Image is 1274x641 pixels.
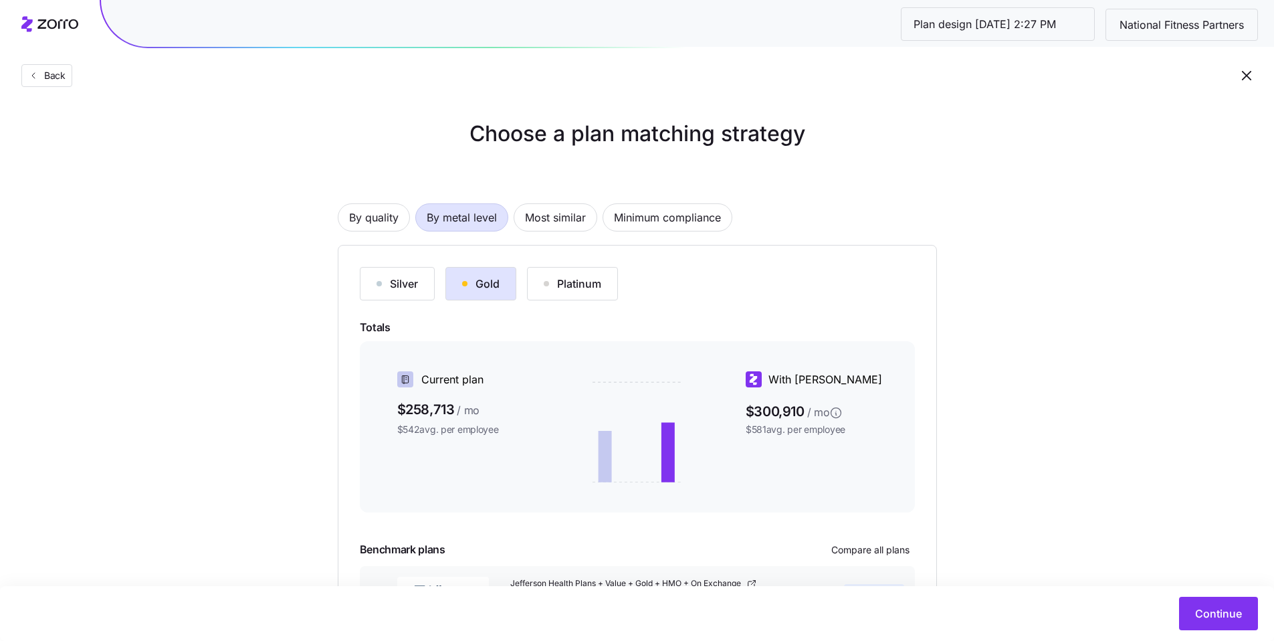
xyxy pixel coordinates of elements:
[21,64,72,87] button: Back
[746,399,893,420] span: $300,910
[397,399,545,420] span: $258,713
[445,267,516,300] button: Gold
[397,371,545,388] div: Current plan
[360,267,435,300] button: Silver
[415,203,508,232] button: By metal level
[614,204,721,231] span: Minimum compliance
[514,203,597,232] button: Most similar
[427,204,497,231] span: By metal level
[831,543,910,557] span: Compare all plans
[746,423,893,436] span: $581 avg. per employee
[544,276,601,292] div: Platinum
[457,402,480,419] span: / mo
[360,566,915,620] button: Jefferson Health PlansJefferson Health Plans + Value + Gold + HMO + On ExchangeGoldHMO118/477
[338,203,410,232] button: By quality
[1109,17,1255,33] span: National Fitness Partners
[1179,597,1258,630] button: Continue
[360,319,915,336] span: Totals
[826,539,915,561] button: Compare all plans
[525,204,586,231] span: Most similar
[39,69,66,82] span: Back
[807,404,830,421] span: / mo
[746,371,893,388] div: With [PERSON_NAME]
[397,577,489,609] img: Jefferson Health Plans
[349,204,399,231] span: By quality
[603,203,732,232] button: Minimum compliance
[397,423,545,436] span: $542 avg. per employee
[510,578,799,589] a: Jefferson Health Plans + Value + Gold + HMO + On Exchange
[360,541,445,558] span: Benchmark plans
[527,267,618,300] button: Platinum
[510,578,744,589] span: Jefferson Health Plans + Value + Gold + HMO + On Exchange
[462,276,500,292] div: Gold
[377,276,418,292] div: Silver
[1195,606,1242,622] span: Continue
[306,118,969,150] h1: Choose a plan matching strategy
